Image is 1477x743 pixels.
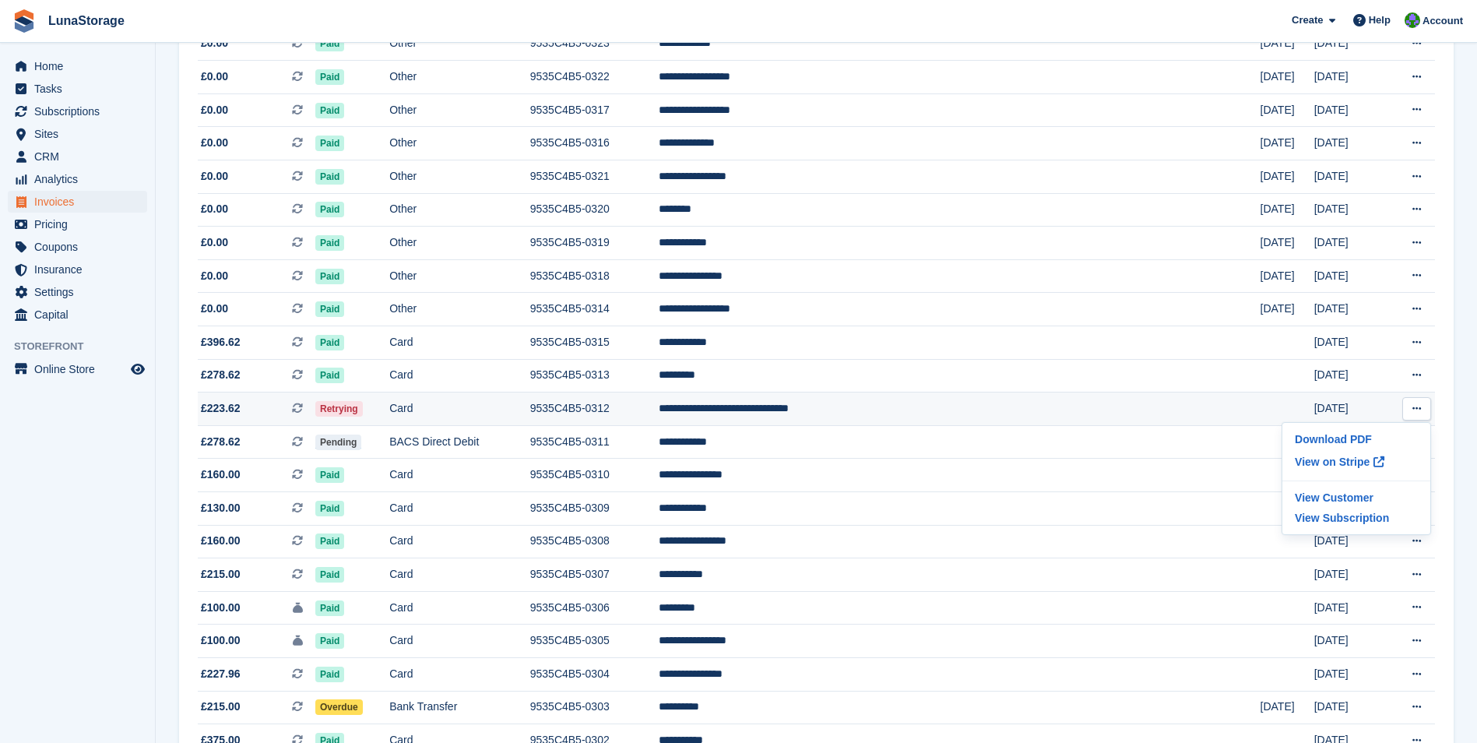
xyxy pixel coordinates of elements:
td: [DATE] [1314,359,1384,393]
td: [DATE] [1314,625,1384,658]
span: Paid [315,301,344,317]
span: Tasks [34,78,128,100]
td: 9535C4B5-0322 [530,61,659,94]
img: stora-icon-8386f47178a22dfd0bd8f6a31ec36ba5ce8667c1dd55bd0f319d3a0aa187defe.svg [12,9,36,33]
td: [DATE] [1314,160,1384,194]
span: Paid [315,202,344,217]
td: 9535C4B5-0313 [530,359,659,393]
td: 9535C4B5-0304 [530,657,659,691]
td: [DATE] [1261,193,1314,227]
td: [DATE] [1261,160,1314,194]
td: [DATE] [1261,61,1314,94]
td: 9535C4B5-0307 [530,558,659,592]
td: 9535C4B5-0321 [530,160,659,194]
span: Online Store [34,358,128,380]
td: [DATE] [1314,558,1384,592]
td: 9535C4B5-0316 [530,127,659,160]
td: [DATE] [1261,93,1314,127]
span: Paid [315,136,344,151]
a: menu [8,304,147,326]
td: Other [389,227,530,260]
td: Card [389,657,530,691]
td: 9535C4B5-0317 [530,93,659,127]
span: CRM [34,146,128,167]
span: Paid [315,600,344,616]
span: Paid [315,169,344,185]
span: Help [1369,12,1391,28]
td: [DATE] [1314,61,1384,94]
span: £0.00 [201,102,228,118]
span: £0.00 [201,135,228,151]
span: Paid [315,368,344,383]
a: menu [8,146,147,167]
span: Paid [315,633,344,649]
td: 9535C4B5-0319 [530,227,659,260]
span: £215.00 [201,566,241,583]
td: Other [389,160,530,194]
span: Paid [315,467,344,483]
td: [DATE] [1314,591,1384,625]
td: 9535C4B5-0311 [530,425,659,459]
a: Preview store [128,360,147,379]
a: View Subscription [1289,508,1424,528]
td: [DATE] [1314,27,1384,61]
td: [DATE] [1314,227,1384,260]
span: Account [1422,13,1463,29]
a: Download PDF [1289,429,1424,449]
a: menu [8,55,147,77]
td: 9535C4B5-0323 [530,27,659,61]
td: 9535C4B5-0318 [530,259,659,293]
td: [DATE] [1261,227,1314,260]
span: Paid [315,501,344,516]
span: Pricing [34,213,128,235]
td: [DATE] [1314,127,1384,160]
td: [DATE] [1261,293,1314,326]
span: Subscriptions [34,100,128,122]
td: [DATE] [1261,691,1314,724]
span: £0.00 [201,301,228,317]
td: Other [389,259,530,293]
td: [DATE] [1314,393,1384,426]
td: Other [389,193,530,227]
span: £0.00 [201,35,228,51]
span: Paid [315,103,344,118]
span: Coupons [34,236,128,258]
a: menu [8,281,147,303]
span: Retrying [315,401,363,417]
td: 9535C4B5-0305 [530,625,659,658]
td: [DATE] [1314,259,1384,293]
td: [DATE] [1261,259,1314,293]
a: menu [8,358,147,380]
td: Other [389,61,530,94]
td: [DATE] [1314,93,1384,127]
td: Card [389,591,530,625]
img: Cathal Vaughan [1405,12,1420,28]
td: [DATE] [1314,525,1384,558]
span: Home [34,55,128,77]
td: 9535C4B5-0303 [530,691,659,724]
a: menu [8,123,147,145]
td: Card [389,525,530,558]
span: £278.62 [201,367,241,383]
td: 9535C4B5-0314 [530,293,659,326]
td: Other [389,27,530,61]
span: Paid [315,36,344,51]
span: £396.62 [201,334,241,350]
td: Card [389,558,530,592]
a: menu [8,168,147,190]
a: View on Stripe [1289,449,1424,474]
a: menu [8,259,147,280]
td: Other [389,127,530,160]
span: £0.00 [201,234,228,251]
span: Capital [34,304,128,326]
span: £215.00 [201,699,241,715]
td: Bank Transfer [389,691,530,724]
span: Storefront [14,339,155,354]
span: Paid [315,533,344,549]
span: £160.00 [201,533,241,549]
span: Paid [315,667,344,682]
span: Invoices [34,191,128,213]
span: £227.96 [201,666,241,682]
